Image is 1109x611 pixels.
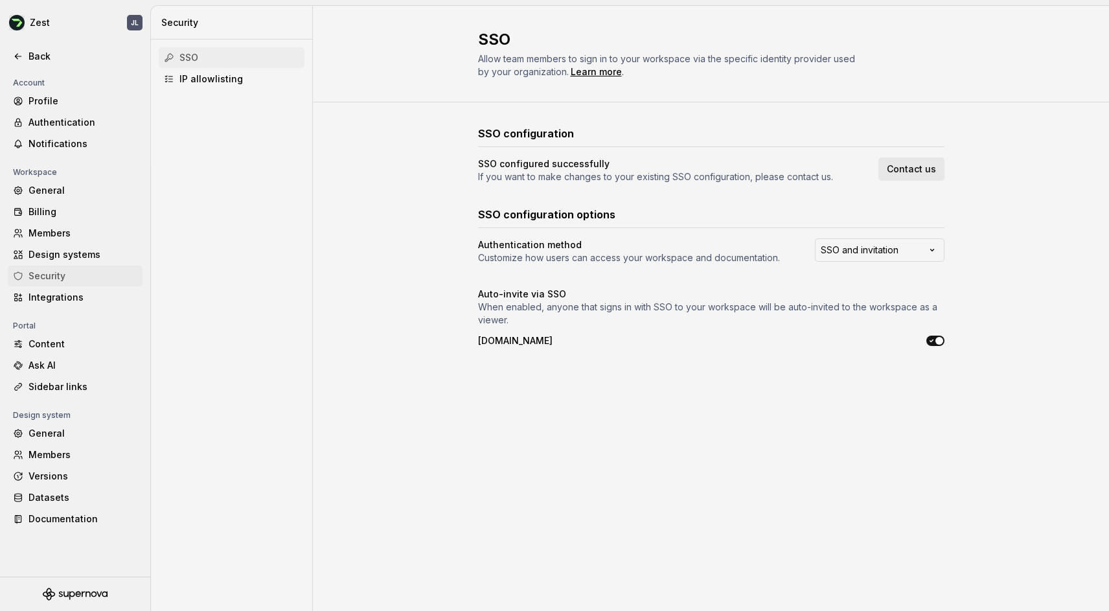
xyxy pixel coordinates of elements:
[8,376,143,397] a: Sidebar links
[29,291,137,304] div: Integrations
[8,112,143,133] a: Authentication
[8,287,143,308] a: Integrations
[8,423,143,444] a: General
[8,509,143,529] a: Documentation
[8,180,143,201] a: General
[569,67,624,77] span: .
[8,223,143,244] a: Members
[478,207,615,222] h3: SSO configuration options
[29,491,137,504] div: Datasets
[8,266,143,286] a: Security
[478,126,574,141] h3: SSO configuration
[8,165,62,180] div: Workspace
[29,116,137,129] div: Authentication
[9,15,25,30] img: 845e64b5-cf6c-40e8-a5f3-aaa2a69d7a99.png
[571,65,622,78] a: Learn more
[161,16,307,29] div: Security
[478,157,610,170] h4: SSO configured successfully
[29,137,137,150] div: Notifications
[179,51,299,64] div: SSO
[8,466,143,487] a: Versions
[159,69,304,89] a: IP allowlisting
[478,288,566,301] h4: Auto-invite via SSO
[29,470,137,483] div: Versions
[29,184,137,197] div: General
[29,380,137,393] div: Sidebar links
[478,238,582,251] h4: Authentication method
[8,408,76,423] div: Design system
[8,355,143,376] a: Ask AI
[131,17,139,28] div: JL
[29,448,137,461] div: Members
[179,73,299,86] div: IP allowlisting
[159,47,304,68] a: SSO
[29,248,137,261] div: Design systems
[478,301,944,327] p: When enabled, anyone that signs in with SSO to your workspace will be auto-invited to the workspa...
[29,205,137,218] div: Billing
[8,318,41,334] div: Portal
[3,8,148,37] button: ZestJL
[29,513,137,525] div: Documentation
[29,359,137,372] div: Ask AI
[8,91,143,111] a: Profile
[478,29,929,50] h2: SSO
[8,75,50,91] div: Account
[8,444,143,465] a: Members
[8,46,143,67] a: Back
[878,157,944,181] a: Contact us
[29,227,137,240] div: Members
[8,133,143,154] a: Notifications
[478,334,553,347] p: [DOMAIN_NAME]
[887,163,936,176] span: Contact us
[478,53,858,77] span: Allow team members to sign in to your workspace via the specific identity provider used by your o...
[29,427,137,440] div: General
[43,588,108,601] svg: Supernova Logo
[478,251,780,264] p: Customize how users can access your workspace and documentation.
[478,170,833,183] p: If you want to make changes to your existing SSO configuration, please contact us.
[8,487,143,508] a: Datasets
[30,16,50,29] div: Zest
[8,202,143,222] a: Billing
[29,95,137,108] div: Profile
[8,334,143,354] a: Content
[29,338,137,351] div: Content
[29,50,137,63] div: Back
[29,270,137,282] div: Security
[8,244,143,265] a: Design systems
